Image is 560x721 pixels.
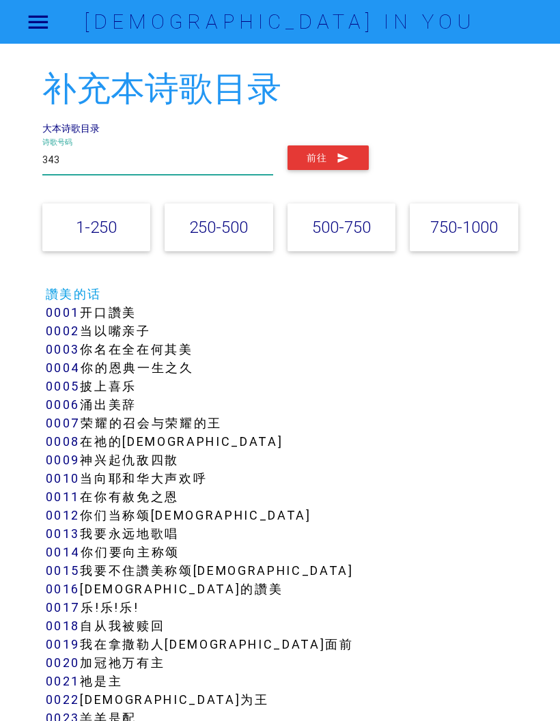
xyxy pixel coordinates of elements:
[46,286,102,302] a: 讚美的话
[46,378,81,394] a: 0005
[46,305,81,320] a: 0001
[46,397,81,412] a: 0006
[189,217,248,237] a: 250-500
[46,655,81,670] a: 0020
[46,618,81,634] a: 0018
[430,217,498,237] a: 750-1000
[502,660,550,711] iframe: Chat
[46,434,81,449] a: 0008
[42,122,100,135] a: 大本诗歌目录
[76,217,117,237] a: 1-250
[288,145,369,170] button: 前往
[46,673,81,689] a: 0021
[46,599,81,615] a: 0017
[46,360,81,376] a: 0004
[46,323,81,339] a: 0002
[312,217,371,237] a: 500-750
[46,507,81,523] a: 0012
[42,70,518,108] h2: 补充本诗歌目录
[46,470,81,486] a: 0010
[46,489,81,505] a: 0011
[46,526,81,541] a: 0013
[46,452,81,468] a: 0009
[46,581,81,597] a: 0016
[46,544,81,560] a: 0014
[46,415,81,431] a: 0007
[46,692,81,707] a: 0022
[46,563,81,578] a: 0015
[46,636,81,652] a: 0019
[42,137,72,148] label: 诗歌号码
[46,341,81,357] a: 0003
